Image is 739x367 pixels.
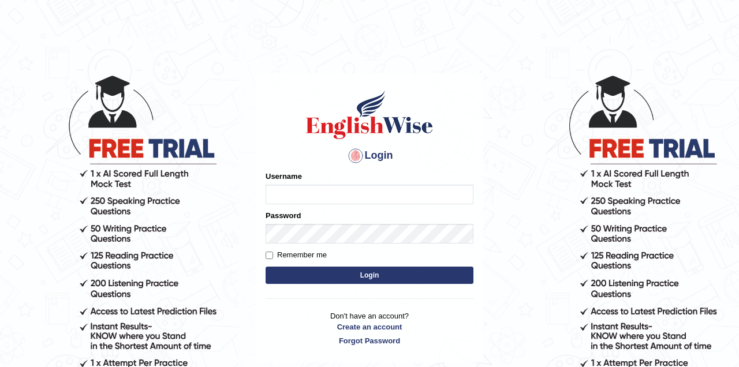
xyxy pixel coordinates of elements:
label: Password [266,210,301,221]
h4: Login [266,147,473,165]
p: Don't have an account? [266,310,473,346]
label: Username [266,171,302,182]
button: Login [266,267,473,284]
input: Remember me [266,252,273,259]
img: Logo of English Wise sign in for intelligent practice with AI [304,89,435,141]
label: Remember me [266,249,327,261]
a: Create an account [266,321,473,332]
a: Forgot Password [266,335,473,346]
